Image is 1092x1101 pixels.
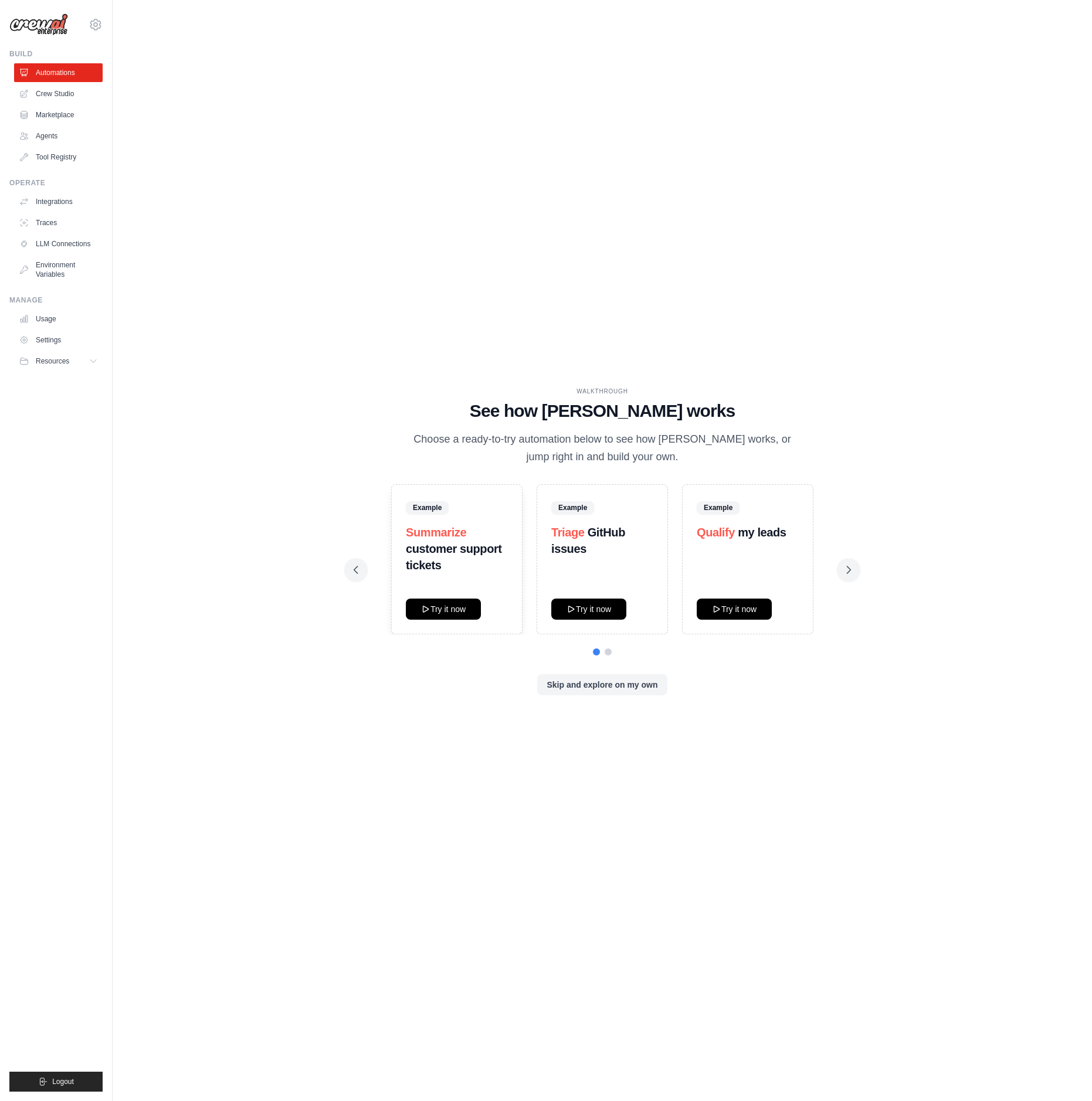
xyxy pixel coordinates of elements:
[36,356,69,366] span: Resources
[551,526,585,539] span: Triage
[9,1072,103,1092] button: Logout
[14,63,103,82] a: Automations
[551,599,626,620] button: Try it now
[14,106,103,124] a: Marketplace
[354,387,851,396] div: WALKTHROUGH
[406,599,481,620] button: Try it now
[14,235,103,253] a: LLM Connections
[14,331,103,349] a: Settings
[14,192,103,211] a: Integrations
[14,127,103,145] a: Agents
[9,49,103,59] div: Build
[406,542,502,572] strong: customer support tickets
[551,526,625,555] strong: GitHub issues
[697,526,735,539] span: Qualify
[354,400,851,422] h1: See how [PERSON_NAME] works
[9,13,68,36] img: Logo
[14,84,103,103] a: Crew Studio
[551,501,594,514] span: Example
[14,148,103,166] a: Tool Registry
[406,526,466,539] span: Summarize
[52,1077,74,1086] span: Logout
[537,674,667,695] button: Skip and explore on my own
[697,501,740,514] span: Example
[14,213,103,232] a: Traces
[14,352,103,371] button: Resources
[14,256,103,284] a: Environment Variables
[406,501,449,514] span: Example
[14,310,103,328] a: Usage
[9,178,103,188] div: Operate
[9,295,103,305] div: Manage
[697,599,772,620] button: Try it now
[405,431,799,465] p: Choose a ready-to-try automation below to see how [PERSON_NAME] works, or jump right in and build...
[738,526,786,539] strong: my leads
